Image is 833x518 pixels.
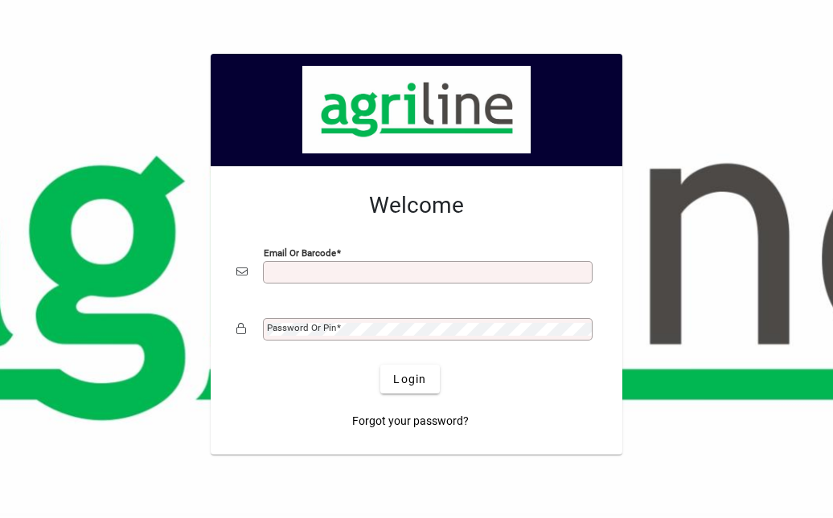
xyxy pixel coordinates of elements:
[346,406,475,435] a: Forgot your password?
[267,322,336,333] mat-label: Password or Pin
[236,192,597,219] h2: Welcome
[352,413,469,430] span: Forgot your password?
[393,371,426,388] span: Login
[264,247,336,259] mat-label: Email or Barcode
[380,365,439,394] button: Login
